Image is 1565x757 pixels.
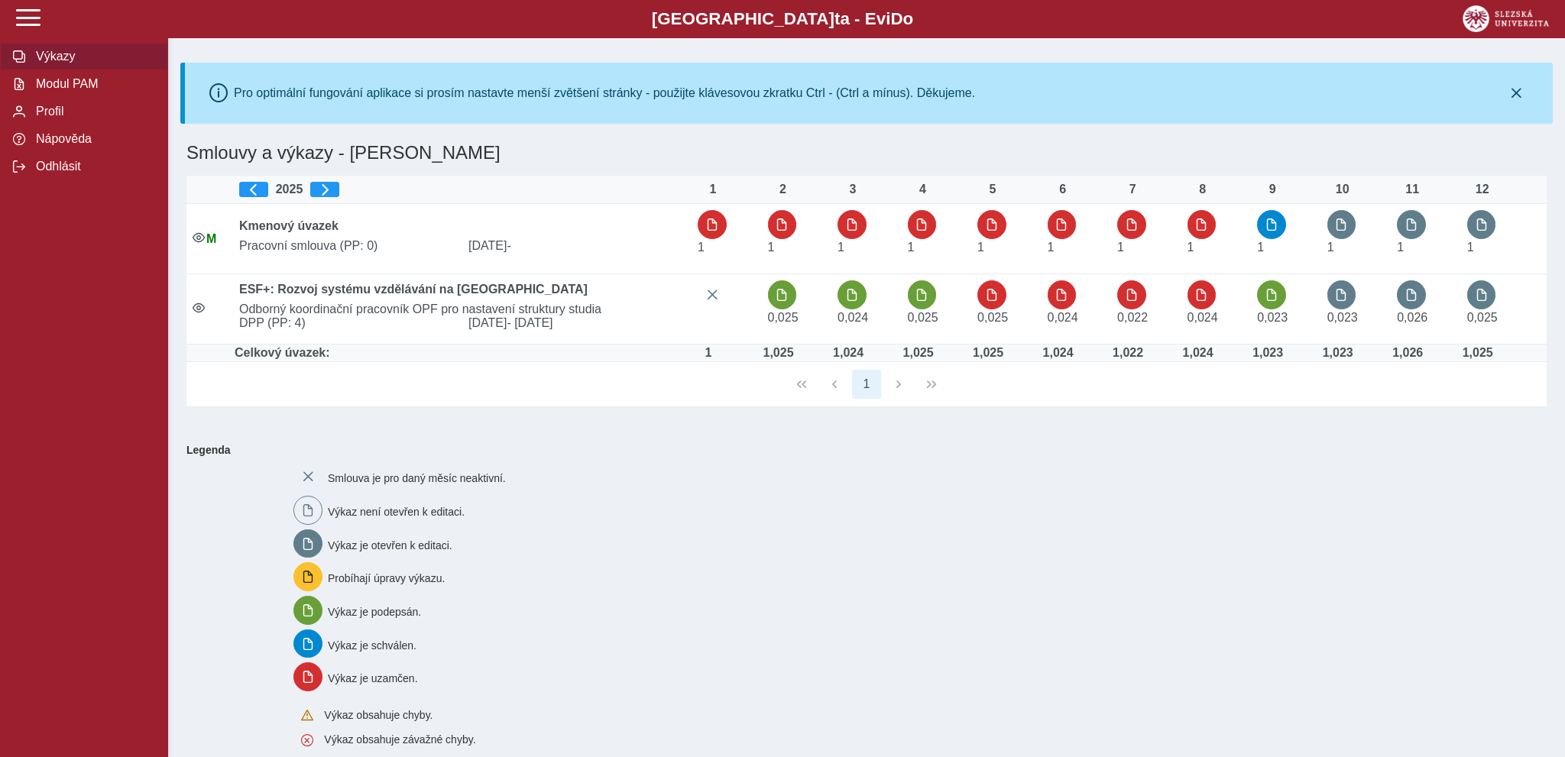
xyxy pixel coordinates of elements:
span: Úvazek : 0,2 h / den. 1 h / týden. [1467,311,1498,324]
div: 2025 [239,182,685,197]
div: Úvazek : 8,184 h / den. 40,92 h / týden. [1323,346,1353,360]
div: Úvazek : 8,2 h / den. 41 h / týden. [1463,346,1493,360]
span: Úvazek : 0,2 h / den. 1 h / týden. [977,311,1008,324]
div: Úvazek : 8,2 h / den. 41 h / týden. [903,346,934,360]
div: 2 [768,183,799,196]
span: Úvazek : 0,192 h / den. 0,96 h / týden. [838,311,868,324]
span: Úvazek : 8 h / den. 40 h / týden. [1048,241,1055,254]
span: Pracovní smlouva (PP: 0) [233,239,462,253]
span: Nápověda [31,132,155,146]
div: Úvazek : 8,192 h / den. 40,96 h / týden. [1183,346,1213,360]
span: Probíhají úpravy výkazu. [328,572,445,584]
span: Výkaz je uzamčen. [328,672,418,684]
div: 5 [977,183,1008,196]
span: Modul PAM [31,77,155,91]
div: Úvazek : 8,2 h / den. 41 h / týden. [763,346,794,360]
span: Úvazek : 8 h / den. 40 h / týden. [1257,241,1264,254]
div: Pro optimální fungování aplikace si prosím nastavte menší zvětšení stránky - použijte klávesovou ... [234,86,975,100]
span: Úvazek : 8 h / den. 40 h / týden. [698,241,705,254]
span: Úvazek : 0,184 h / den. 0,92 h / týden. [1327,311,1358,324]
span: Úvazek : 0,192 h / den. 0,96 h / týden. [1188,311,1218,324]
i: Smlouva je aktivní [193,302,205,314]
div: 3 [838,183,868,196]
div: 12 [1467,183,1498,196]
span: Úvazek : 8 h / den. 40 h / týden. [1467,241,1474,254]
span: Výkaz obsahuje závažné chyby. [324,733,475,746]
span: Úvazek : 8 h / den. 40 h / týden. [977,241,984,254]
span: Odhlásit [31,160,155,173]
i: Smlouva je aktivní [193,231,205,244]
span: Úvazek : 8 h / den. 40 h / týden. [1117,241,1124,254]
div: 10 [1327,183,1358,196]
span: Úvazek : 0,208 h / den. 1,04 h / týden. [1397,311,1427,324]
span: [DATE] [462,316,692,330]
button: 1 [852,370,881,399]
div: Úvazek : 8,2 h / den. 41 h / týden. [973,346,1003,360]
div: Úvazek : 8,208 h / den. 41,04 h / týden. [1392,346,1423,360]
td: Celkový úvazek: [233,345,692,362]
div: 1 [698,183,728,196]
img: logo_web_su.png [1463,5,1549,32]
span: Výkaz obsahuje chyby. [324,709,433,721]
span: Úvazek : 0,184 h / den. 0,92 h / týden. [1257,311,1288,324]
span: Úvazek : 8 h / den. 40 h / týden. [768,241,775,254]
span: Úvazek : 8 h / den. 40 h / týden. [908,241,915,254]
span: [DATE] [462,239,692,253]
span: Výkaz je schválen. [328,639,416,651]
span: o [903,9,914,28]
b: Legenda [180,438,1541,462]
span: Úvazek : 0,2 h / den. 1 h / týden. [768,311,799,324]
div: Úvazek : 8,192 h / den. 40,96 h / týden. [833,346,864,360]
span: - [DATE] [507,316,552,329]
div: 9 [1257,183,1288,196]
b: Kmenový úvazek [239,219,339,232]
div: 8 [1188,183,1218,196]
span: Výkaz není otevřen k editaci. [328,506,465,518]
div: 11 [1397,183,1427,196]
span: Úvazek : 8 h / den. 40 h / týden. [1397,241,1404,254]
div: Úvazek : 8,184 h / den. 40,92 h / týden. [1252,346,1283,360]
div: Úvazek : 8,192 h / den. 40,96 h / týden. [1043,346,1074,360]
span: Úvazek : 8 h / den. 40 h / týden. [838,241,844,254]
div: Úvazek : 8,176 h / den. 40,88 h / týden. [1113,346,1143,360]
span: Smlouva je pro daný měsíc neaktivní. [328,472,506,484]
span: Profil [31,105,155,118]
span: Výkazy [31,50,155,63]
div: Úvazek : 8 h / den. 40 h / týden. [693,346,724,360]
span: DPP (PP: 4) [233,316,462,330]
span: Odborný koordinační pracovník OPF pro nastavení struktury studia [233,302,692,316]
span: Úvazek : 0,2 h / den. 1 h / týden. [908,311,938,324]
div: 6 [1048,183,1078,196]
span: Výkaz je otevřen k editaci. [328,539,452,551]
span: t [834,9,840,28]
span: Výkaz je podepsán. [328,606,421,618]
span: Úvazek : 0,192 h / den. 0,96 h / týden. [1048,311,1078,324]
b: ESF+: Rozvoj systému vzdělávání na [GEOGRAPHIC_DATA] [239,283,588,296]
span: - [507,239,510,252]
h1: Smlouvy a výkazy - [PERSON_NAME] [180,136,1324,170]
span: Úvazek : 8 h / den. 40 h / týden. [1327,241,1334,254]
span: Úvazek : 8 h / den. 40 h / týden. [1188,241,1194,254]
b: [GEOGRAPHIC_DATA] a - Evi [46,9,1519,29]
div: 4 [908,183,938,196]
span: Údaje souhlasí s údaji v Magionu [206,232,216,245]
span: Úvazek : 0,176 h / den. 0,88 h / týden. [1117,311,1148,324]
div: 7 [1117,183,1148,196]
span: D [890,9,902,28]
